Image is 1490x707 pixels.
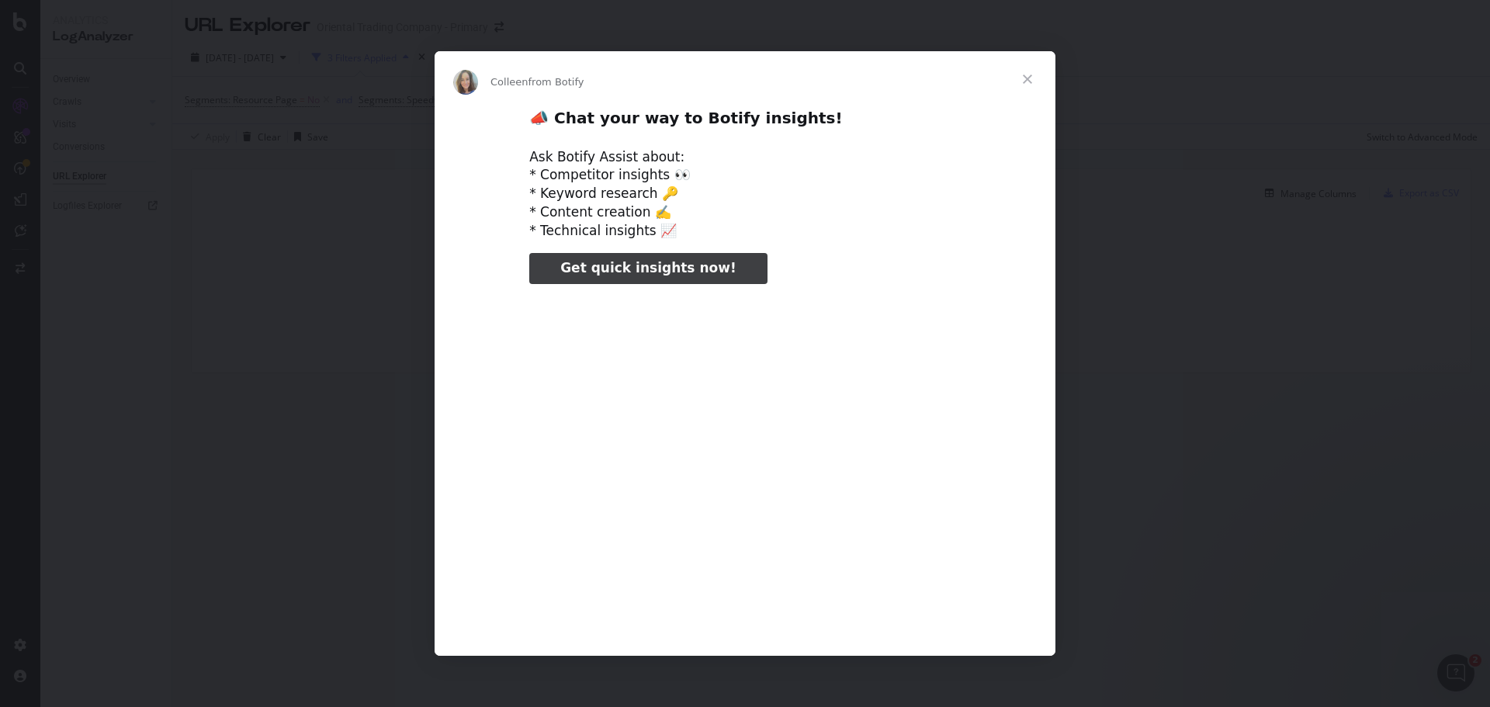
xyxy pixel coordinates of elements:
span: Close [1000,51,1055,107]
div: Ask Botify Assist about: * Competitor insights 👀 * Keyword research 🔑 * Content creation ✍️ * Tec... [529,148,961,241]
span: Colleen [490,76,528,88]
h2: 📣 Chat your way to Botify insights! [529,108,961,137]
a: Get quick insights now! [529,253,767,284]
span: from Botify [528,76,584,88]
img: Profile image for Colleen [453,70,478,95]
video: Play video [421,297,1069,621]
span: Get quick insights now! [560,260,736,276]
